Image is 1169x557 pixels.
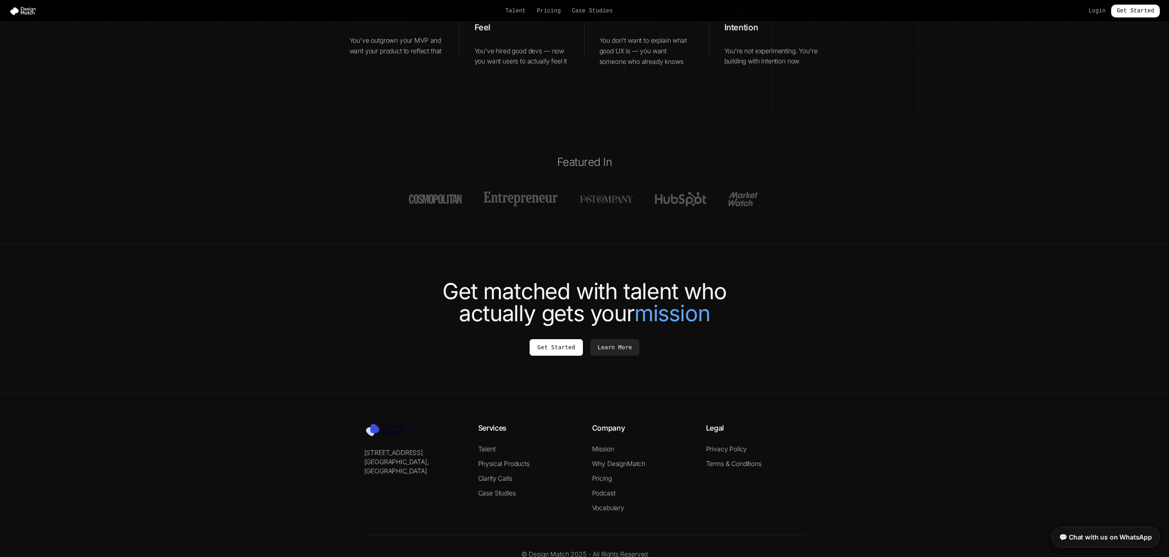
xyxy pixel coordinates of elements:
h4: Legal [706,422,805,433]
h2: Get matched with talent who actually gets your [328,280,842,324]
h3: Building with Intention [724,12,803,33]
img: Featured Logo 4 [655,192,706,206]
a: Mission [592,445,614,453]
p: You've outgrown your MVP and want your product to reflect that [350,35,445,57]
a: Case Studies [572,7,613,15]
a: Physical Products [478,460,530,467]
a: Why DesignMatch [592,460,646,467]
p: You don't want to explain what good UX is — you want someone who already knows [599,35,695,67]
a: Vocabulary [592,504,624,512]
a: Case Studies [478,489,516,497]
a: Terms & Conditions [706,460,762,467]
a: Privacy Policy [706,445,747,453]
a: Talent [505,7,526,15]
a: Talent [478,445,496,453]
a: Podcast [592,489,616,497]
img: Featured Logo 3 [580,192,633,206]
a: 💬 Chat with us on WhatsApp [1051,527,1160,548]
img: Design Match [364,422,415,437]
a: Pricing [592,474,612,482]
p: You're not experimenting. You're building with intention now [724,46,820,67]
a: Get Started [530,339,583,356]
a: Get Started [1111,5,1160,17]
a: Pricing [537,7,561,15]
img: Featured Logo 5 [729,192,760,206]
a: Login [1089,7,1106,15]
img: Design Match [9,6,40,16]
p: [GEOGRAPHIC_DATA], [GEOGRAPHIC_DATA] [364,457,463,476]
h4: Services [478,422,577,433]
span: mission [634,302,710,324]
h3: Good Devs, Better Feel [474,12,553,33]
h4: Company [592,422,691,433]
p: [STREET_ADDRESS] [364,448,463,457]
a: Clarity Calls [478,474,512,482]
a: Learn More [590,339,639,356]
img: Featured Logo 1 [409,192,462,206]
p: You've hired good devs — now you want users to actually feel it [474,46,570,67]
img: Featured Logo 2 [484,192,558,206]
h2: Featured In [328,155,842,170]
